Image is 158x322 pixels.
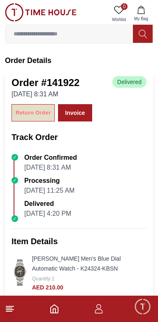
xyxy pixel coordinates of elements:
div: Timehousecompany [8,173,150,204]
img: ... [12,259,29,286]
h6: Order Details [5,55,153,66]
p: Order Confirmed [24,153,77,163]
div: Return Order [16,108,51,118]
div: Delivered [112,76,146,88]
a: 0Wishlist [109,3,129,24]
button: Return Order [12,104,55,121]
span: Wishlist [109,16,129,23]
h2: Track Order [12,131,146,143]
p: [DATE] 11:25 AM [24,186,74,196]
p: Processing [24,176,74,186]
div: Home [1,293,77,321]
em: Minimize [133,8,150,25]
span: 0 [121,3,128,10]
a: [PERSON_NAME] Men's Blue Dial Automatic Watch - K24324-KBSN [32,255,121,272]
img: ... [5,3,77,21]
img: Company logo [9,9,25,25]
span: Chat with us now [36,247,135,257]
span: My Bag [131,16,151,22]
p: Delivered [24,199,71,209]
a: Invoice [58,104,92,121]
div: Conversation [78,293,157,321]
p: [DATE] 4:20 PM [24,209,71,219]
p: [DATE] 8:31 AM [12,89,79,99]
p: [DATE] 8:31 AM [24,163,77,173]
h1: Order # 141922 [12,76,79,89]
span: Conversation [99,311,137,318]
span: Home [30,311,47,318]
span: AED 210.00 [32,284,63,291]
button: My Bag [129,3,153,24]
h2: Item Details [12,236,146,247]
span: Quantity : 1 [32,276,55,282]
a: Home [49,304,59,314]
div: Find your dream watch—experts ready to assist! [8,208,150,225]
div: Chat with us now [8,236,150,268]
div: Chat Widget [134,298,152,316]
